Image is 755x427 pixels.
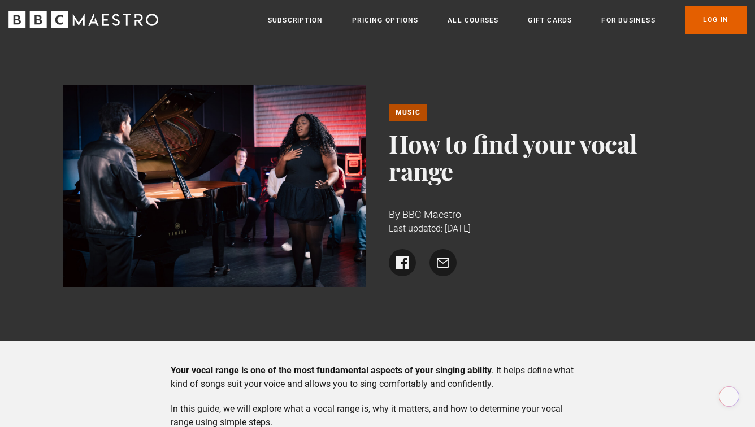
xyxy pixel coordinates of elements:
[448,15,498,26] a: All Courses
[389,130,692,184] h1: How to find your vocal range
[8,11,158,28] svg: BBC Maestro
[268,15,323,26] a: Subscription
[601,15,655,26] a: For business
[389,104,427,121] a: Music
[171,364,585,391] p: . It helps define what kind of songs suit your voice and allows you to sing comfortably and confi...
[528,15,572,26] a: Gift Cards
[389,208,400,220] span: By
[268,6,747,34] nav: Primary
[352,15,418,26] a: Pricing Options
[389,223,471,234] time: Last updated: [DATE]
[171,365,492,376] strong: Your vocal range is one of the most fundamental aspects of your singing ability
[402,208,461,220] span: BBC Maestro
[685,6,747,34] a: Log In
